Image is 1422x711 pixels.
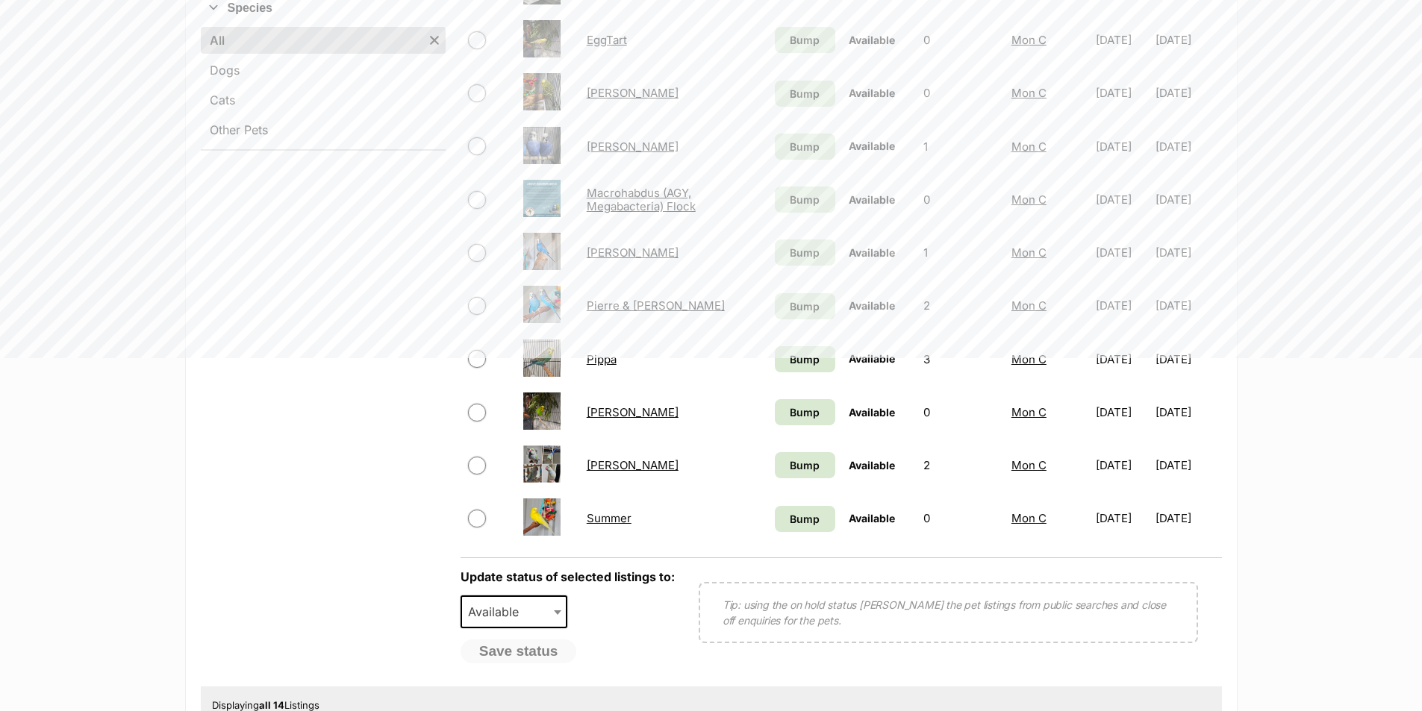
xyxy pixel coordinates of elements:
[1011,458,1047,472] a: Mon C
[461,569,675,584] label: Update status of selected listings to:
[259,699,284,711] strong: all 14
[1090,439,1154,491] td: [DATE]
[917,333,1004,385] td: 3
[790,457,820,473] span: Bump
[461,595,568,628] span: Available
[587,405,679,419] a: [PERSON_NAME]
[849,406,895,419] span: Available
[1156,386,1220,438] td: [DATE]
[461,639,577,663] button: Save status
[775,346,835,372] a: Bump
[849,352,895,365] span: Available
[1156,492,1220,544] td: [DATE]
[1011,511,1047,525] a: Mon C
[917,492,1004,544] td: 0
[917,386,1004,438] td: 0
[1090,492,1154,544] td: [DATE]
[917,439,1004,491] td: 2
[587,511,632,525] a: Summer
[790,351,820,367] span: Bump
[462,601,534,622] span: Available
[1156,333,1220,385] td: [DATE]
[587,458,679,472] a: [PERSON_NAME]
[775,399,835,425] a: Bump
[587,352,617,366] a: Pippa
[1090,386,1154,438] td: [DATE]
[723,597,1174,628] p: Tip: using the on hold status [PERSON_NAME] the pet listings from public searches and close off e...
[849,512,895,524] span: Available
[775,452,835,478] a: Bump
[790,404,820,420] span: Bump
[790,511,820,527] span: Bump
[1156,439,1220,491] td: [DATE]
[1011,405,1047,419] a: Mon C
[849,459,895,472] span: Available
[212,699,319,711] span: Displaying Listings
[1011,352,1047,366] a: Mon C
[1090,333,1154,385] td: [DATE]
[775,506,835,532] a: Bump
